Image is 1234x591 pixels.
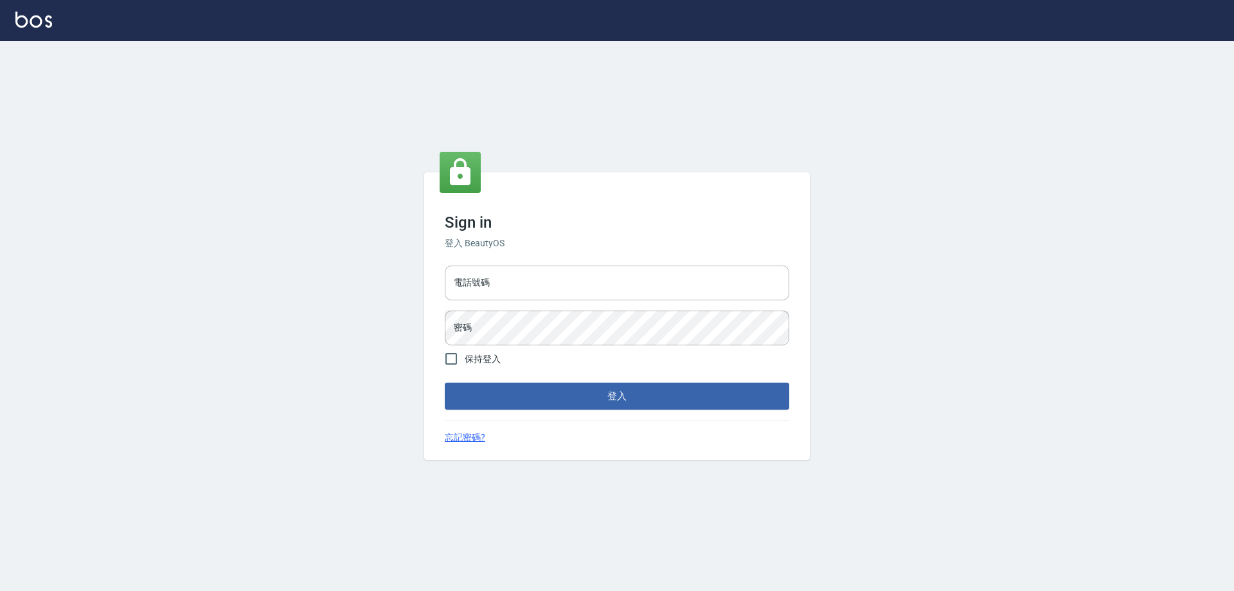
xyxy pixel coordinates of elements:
h3: Sign in [445,214,789,232]
a: 忘記密碼? [445,431,485,444]
button: 登入 [445,383,789,410]
img: Logo [15,12,52,28]
span: 保持登入 [465,352,501,366]
h6: 登入 BeautyOS [445,237,789,250]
